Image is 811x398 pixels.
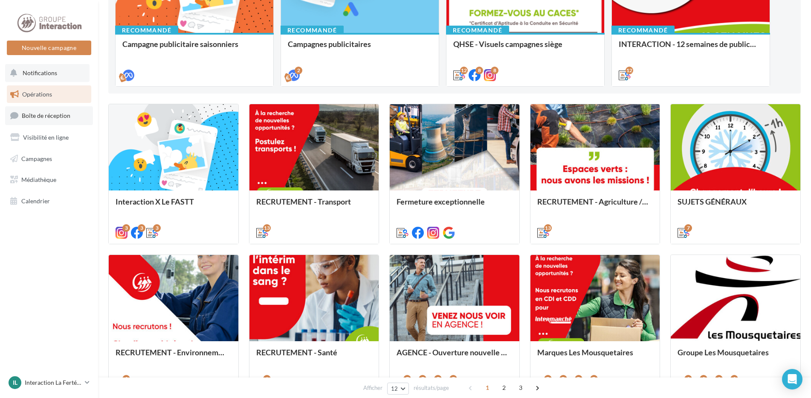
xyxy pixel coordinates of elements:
span: Boîte de réception [22,112,70,119]
div: 7 [434,375,442,383]
div: RECRUTEMENT - Santé [256,348,372,365]
button: 12 [387,383,409,395]
button: Notifications [5,64,90,82]
span: Afficher [363,384,382,392]
div: 7 [684,224,692,232]
span: Campagnes [21,155,52,162]
div: 3 [684,375,692,383]
div: 2 [295,67,302,74]
span: 12 [391,385,398,392]
div: AGENCE - Ouverture nouvelle agence [397,348,513,365]
span: Médiathèque [21,176,56,183]
div: RECRUTEMENT - Transport [256,197,372,214]
span: Calendrier [21,197,50,205]
div: 3 [715,375,723,383]
a: Visibilité en ligne [5,129,93,146]
div: 8 [491,67,498,74]
a: IL Interaction La Ferté [PERSON_NAME] [7,375,91,391]
div: 3 [138,224,145,232]
span: Opérations [22,91,52,98]
div: 3 [700,375,707,383]
div: 7 [449,375,457,383]
div: 3 [122,224,130,232]
div: RECRUTEMENT - Agriculture / Espaces verts [537,197,653,214]
button: Nouvelle campagne [7,41,91,55]
span: 3 [514,381,527,395]
a: Boîte de réception [5,106,93,125]
div: 9 [122,375,130,383]
div: Recommandé [611,26,675,35]
a: Médiathèque [5,171,93,189]
div: Recommandé [281,26,344,35]
div: 13 [544,224,552,232]
div: 3 [730,375,738,383]
div: Recommandé [115,26,178,35]
div: Interaction X Le FASTT [116,197,232,214]
div: QHSE - Visuels campagnes siège [453,40,597,57]
div: 3 [153,224,161,232]
span: résultats/page [414,384,449,392]
p: Interaction La Ferté [PERSON_NAME] [25,378,81,387]
div: 8 [475,67,483,74]
div: 12 [626,67,633,74]
span: 1 [481,381,494,395]
div: Fermeture exceptionnelle [397,197,513,214]
div: 7 [544,375,552,383]
div: 7 [419,375,426,383]
div: Campagnes publicitaires [288,40,432,57]
div: RECRUTEMENT - Environnement [116,348,232,365]
div: 6 [263,375,271,383]
a: Campagnes [5,150,93,168]
div: 7 [403,375,411,383]
a: Opérations [5,85,93,103]
div: INTERACTION - 12 semaines de publication [619,40,763,57]
div: 7 [590,375,598,383]
div: Groupe Les Mousquetaires [678,348,794,365]
span: 2 [497,381,511,395]
span: Notifications [23,69,57,76]
span: IL [13,378,17,387]
div: Open Intercom Messenger [782,369,802,389]
div: 12 [460,67,468,74]
div: SUJETS GÉNÉRAUX [678,197,794,214]
div: 7 [559,375,567,383]
div: 7 [575,375,582,383]
span: Visibilité en ligne [23,134,69,141]
div: 13 [263,224,271,232]
a: Calendrier [5,192,93,210]
div: Marques Les Mousquetaires [537,348,653,365]
div: Recommandé [446,26,509,35]
div: Campagne publicitaire saisonniers [122,40,266,57]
